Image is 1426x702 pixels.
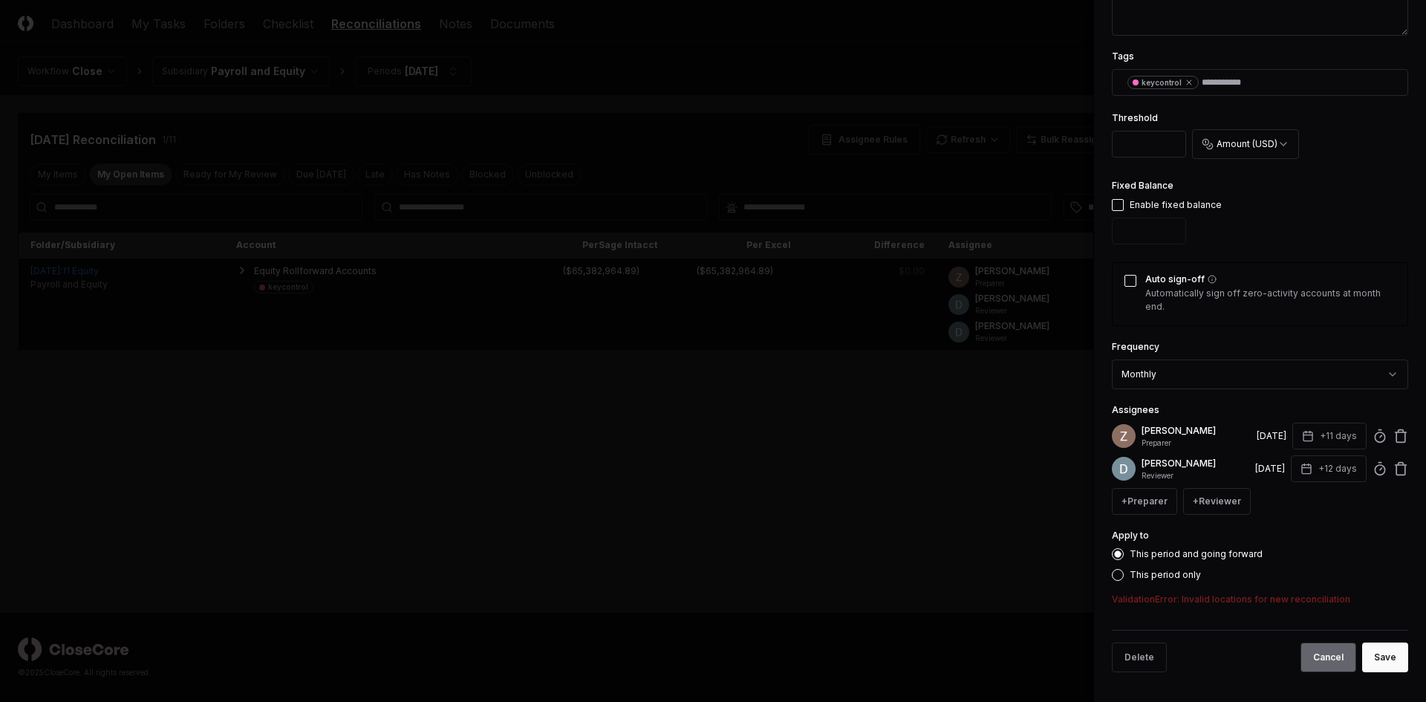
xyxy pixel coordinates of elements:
[1112,51,1134,62] label: Tags
[1142,438,1251,449] p: Preparer
[1208,275,1217,284] button: Auto sign-off
[1142,424,1251,438] p: [PERSON_NAME]
[1145,287,1396,313] p: Automatically sign off zero-activity accounts at month end.
[1112,488,1177,515] button: +Preparer
[1112,530,1149,541] label: Apply to
[1362,643,1408,672] button: Save
[1130,571,1201,579] label: This period only
[1130,550,1263,559] label: This period and going forward
[1112,594,1350,605] span: ValidationError: Invalid locations for new reconciliation
[1142,77,1194,88] div: keycontrol
[1112,341,1159,352] label: Frequency
[1291,455,1367,482] button: +12 days
[1112,404,1159,415] label: Assignees
[1142,457,1249,470] p: [PERSON_NAME]
[1292,423,1367,449] button: +11 days
[1112,112,1158,123] label: Threshold
[1112,643,1167,672] button: Delete
[1255,462,1285,475] div: [DATE]
[1112,457,1136,481] img: ACg8ocLeIi4Jlns6Fsr4lO0wQ1XJrFQvF4yUjbLrd1AsCAOmrfa1KQ=s96-c
[1257,429,1286,443] div: [DATE]
[1130,198,1222,212] div: Enable fixed balance
[1112,424,1136,448] img: ACg8ocKnDsamp5-SE65NkOhq35AnOBarAXdzXQ03o9g231ijNgHgyA=s96-c
[1145,275,1396,284] label: Auto sign-off
[1300,643,1356,672] button: Cancel
[1142,470,1249,481] p: Reviewer
[1183,488,1251,515] button: +Reviewer
[1112,180,1173,191] label: Fixed Balance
